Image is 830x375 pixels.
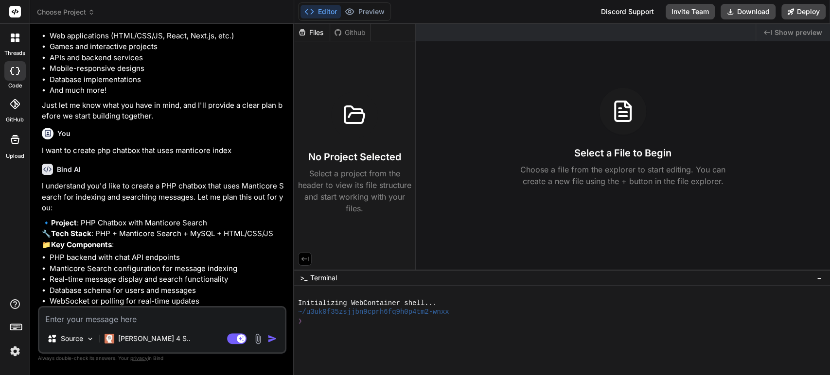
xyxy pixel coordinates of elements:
button: Editor [300,5,341,18]
span: ❯ [298,317,303,326]
li: APIs and backend services [50,52,284,64]
label: GitHub [6,116,24,124]
li: Games and interactive projects [50,41,284,52]
li: Mobile-responsive designs [50,63,284,74]
strong: Project [51,218,77,227]
div: Github [330,28,370,37]
button: − [815,270,824,286]
h3: Select a File to Begin [574,146,671,160]
span: ~/u3uk0f35zsjjbn9cprh6fq9h0p4tm2-wnxx [298,307,449,317]
label: code [8,82,22,90]
li: Manticore Search configuration for message indexing [50,263,284,274]
li: Real-time message display and search functionality [50,274,284,285]
p: I want to create php chatbox that uses manticore index [42,145,284,156]
strong: Key Components [51,240,112,249]
span: Choose Project [37,7,95,17]
img: settings [7,343,23,359]
span: >_ [300,273,307,283]
li: WebSocket or polling for real-time updates [50,296,284,307]
span: Terminal [310,273,337,283]
img: Pick Models [86,335,94,343]
div: Discord Support [595,4,660,19]
li: Database implementations [50,74,284,85]
label: threads [4,49,25,57]
strong: Tech Stack [51,229,91,238]
label: Upload [6,152,24,160]
h6: You [57,129,71,138]
li: And much more! [50,85,284,96]
p: I understand you'd like to create a PHP chatbox that uses Manticore Search for indexing and searc... [42,181,284,214]
span: privacy [130,355,148,361]
p: Always double-check its answers. Your in Bind [38,354,286,363]
span: Show preview [775,28,822,37]
h6: Bind AI [57,165,81,174]
button: Download [721,4,776,19]
button: Invite Team [666,4,715,19]
span: − [817,273,822,283]
li: Database schema for users and messages [50,285,284,296]
span: Initializing WebContainer shell... [298,299,437,308]
p: Choose a file from the explorer to start editing. You can create a new file using the + button in... [514,164,732,187]
button: Deploy [781,4,826,19]
p: Source [61,334,83,343]
div: Files [294,28,330,37]
h3: No Project Selected [308,150,401,164]
button: Preview [341,5,389,18]
p: Just let me know what you have in mind, and I'll provide a clear plan before we start building to... [42,100,284,122]
li: PHP backend with chat API endpoints [50,252,284,263]
img: Claude 4 Sonnet [105,334,114,343]
img: icon [267,334,277,343]
p: Select a project from the header to view its file structure and start working with your files. [298,168,411,214]
p: 🔹 : PHP Chatbox with Manticore Search 🔧 : PHP + Manticore Search + MySQL + HTML/CSS/JS 📁 : [42,218,284,251]
p: [PERSON_NAME] 4 S.. [118,334,191,343]
li: Web applications (HTML/CSS/JS, React, Next.js, etc.) [50,31,284,42]
img: attachment [252,333,264,344]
